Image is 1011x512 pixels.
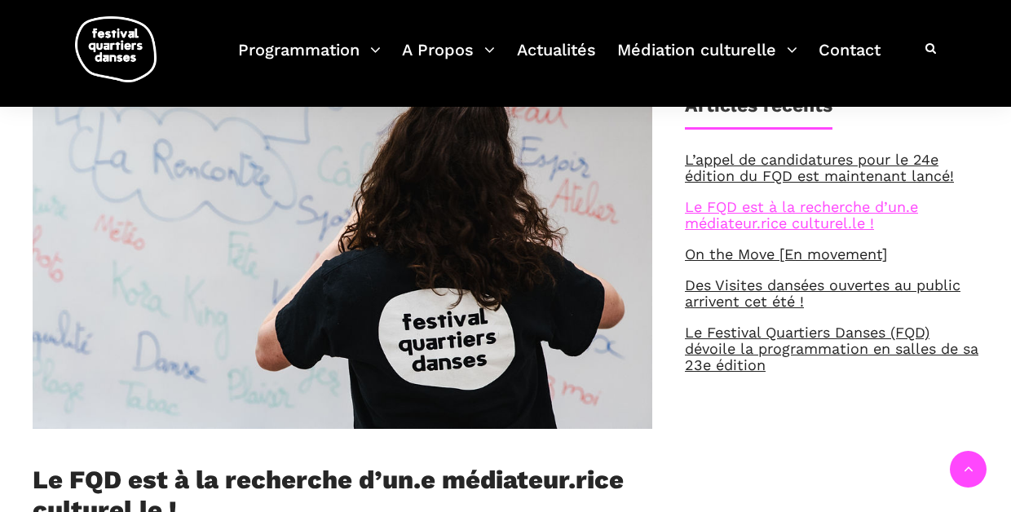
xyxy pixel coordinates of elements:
[685,198,918,232] a: Le FQD est à la recherche d’un.e médiateur.rice culturel.le !
[685,245,887,263] a: On the Move [En movement]
[685,151,954,184] a: L’appel de candidatures pour le 24e édition du FQD est maintenant lancé!
[517,36,596,84] a: Actualités
[685,95,832,130] h1: Articles récents
[33,15,652,429] img: CARI-4081
[238,36,381,84] a: Programmation
[685,276,960,310] a: Des Visites dansées ouvertes au public arrivent cet été !
[617,36,797,84] a: Médiation culturelle
[402,36,495,84] a: A Propos
[75,16,157,82] img: logo-fqd-med
[819,36,881,84] a: Contact
[685,324,978,373] a: Le Festival Quartiers Danses (FQD) dévoile la programmation en salles de sa 23e édition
